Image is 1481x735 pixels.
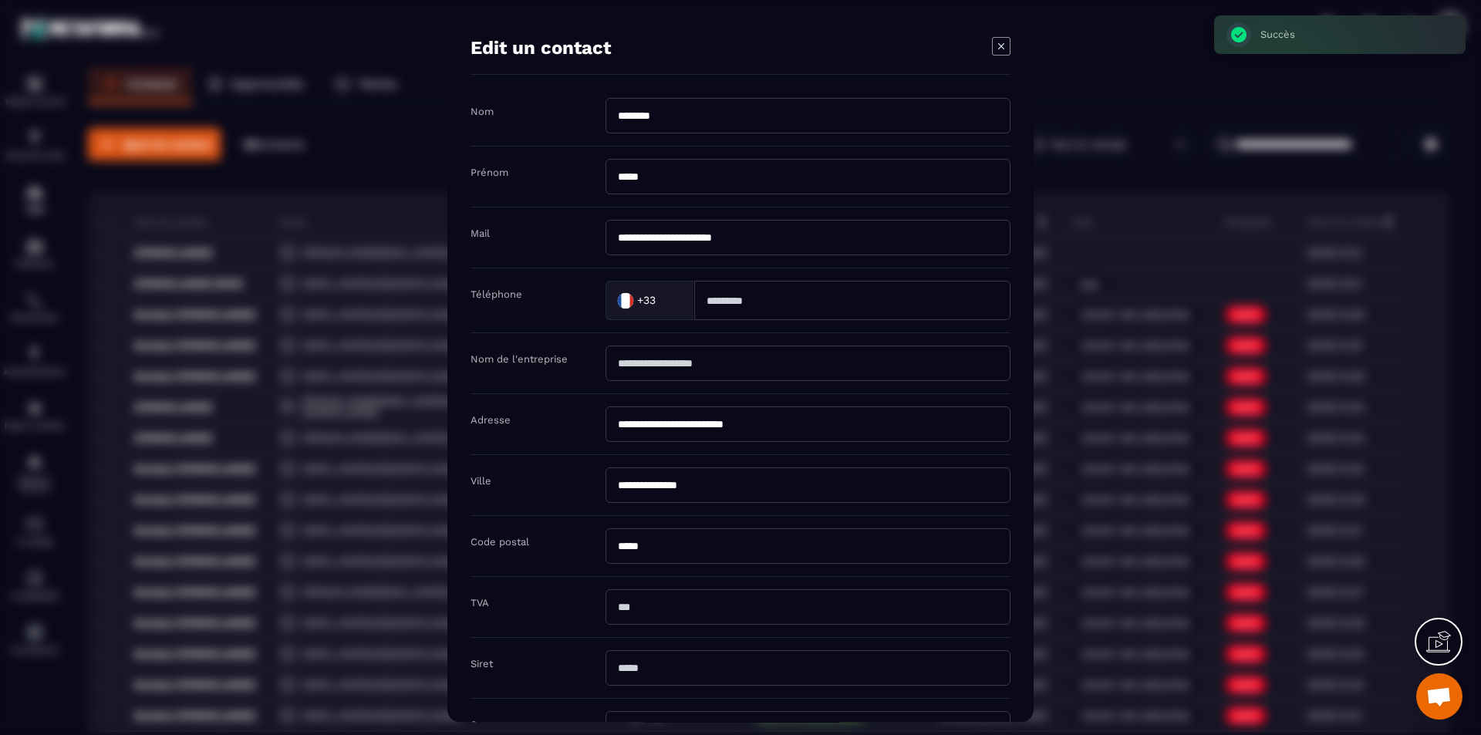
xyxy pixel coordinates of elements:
label: Code postal [471,536,529,548]
label: Mail [471,228,490,239]
span: +33 [637,292,656,308]
h4: Edit un contact [471,37,611,59]
label: Adresse [471,414,511,426]
label: Score [471,719,498,730]
label: Nom de l'entreprise [471,353,568,365]
label: TVA [471,597,489,609]
label: Prénom [471,167,508,178]
label: Siret [471,658,493,669]
div: Search for option [606,281,694,320]
a: Ouvrir le chat [1416,673,1462,720]
label: Nom [471,106,494,117]
img: Country Flag [610,285,641,315]
label: Téléphone [471,288,522,300]
label: Ville [471,475,491,487]
input: Search for option [659,288,678,312]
